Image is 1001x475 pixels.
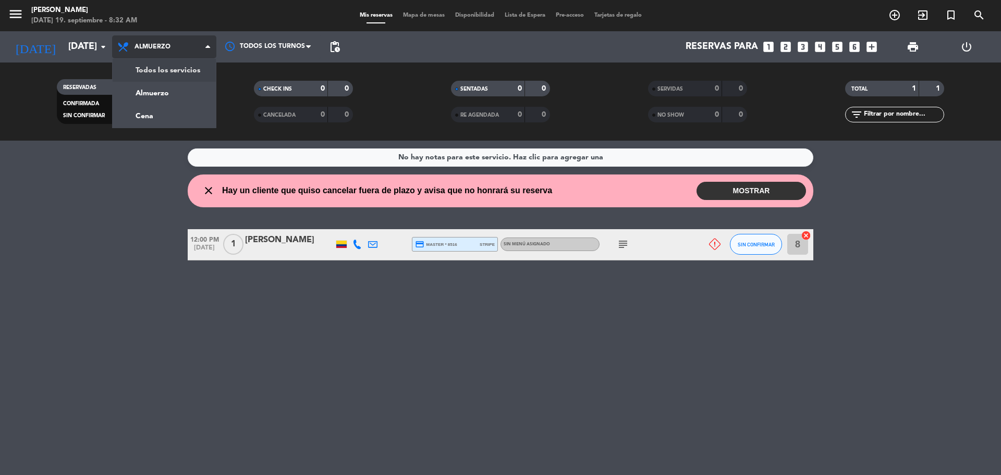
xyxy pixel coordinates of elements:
span: NO SHOW [657,113,684,118]
span: Sin menú asignado [504,242,550,246]
i: looks_5 [831,40,844,54]
span: Mis reservas [355,12,398,18]
strong: 0 [542,111,548,118]
span: print [907,41,919,53]
strong: 0 [715,111,719,118]
strong: 0 [518,111,522,118]
a: Todos los servicios [113,59,216,82]
strong: 0 [321,85,325,92]
input: Filtrar por nombre... [863,109,944,120]
span: CHECK INS [263,86,292,92]
i: [DATE] [8,35,63,58]
strong: 1 [936,85,942,92]
strong: 0 [321,111,325,118]
strong: 0 [345,111,351,118]
span: stripe [480,241,495,248]
span: Disponibilidad [450,12,499,18]
strong: 0 [739,111,745,118]
span: Tarjetas de regalo [589,12,647,18]
span: SENTADAS [460,86,488,92]
div: [PERSON_NAME] [31,5,137,16]
i: looks_two [779,40,792,54]
span: Hay un cliente que quiso cancelar fuera de plazo y avisa que no honrará su reserva [222,184,552,197]
span: Reservas para [686,42,758,52]
i: turned_in_not [945,9,957,21]
img: close.png [802,231,811,240]
strong: 0 [715,85,719,92]
strong: 0 [518,85,522,92]
span: TOTAL [851,86,868,92]
a: Almuerzo [113,82,216,105]
i: search [973,9,985,21]
button: MOSTRAR [697,182,806,200]
i: power_settings_new [960,41,973,53]
strong: 0 [345,85,351,92]
i: looks_4 [813,40,827,54]
span: 1 [223,234,243,255]
span: Lista de Espera [499,12,551,18]
span: pending_actions [328,41,341,53]
span: RE AGENDADA [460,113,499,118]
i: exit_to_app [917,9,929,21]
i: subject [617,238,629,251]
div: No hay notas para este servicio. Haz clic para agregar una [398,152,603,164]
span: RESERVADAS [63,85,96,90]
i: looks_3 [796,40,810,54]
button: SIN CONFIRMAR [730,234,782,255]
strong: 0 [542,85,548,92]
i: add_box [865,40,878,54]
i: filter_list [850,108,863,121]
i: credit_card [415,240,424,249]
i: close [202,184,215,197]
strong: 0 [739,85,745,92]
div: [PERSON_NAME] [245,233,334,247]
a: Cena [113,105,216,128]
span: CONFIRMADA [63,101,99,106]
span: 12:00 PM [188,233,221,245]
span: master * 8516 [415,240,457,249]
div: LOG OUT [939,31,993,63]
i: menu [8,6,23,22]
span: CANCELADA [263,113,296,118]
span: Almuerzo [135,43,170,51]
i: add_circle_outline [888,9,901,21]
i: arrow_drop_down [97,41,109,53]
div: [DATE] 19. septiembre - 8:32 AM [31,16,137,26]
i: looks_6 [848,40,861,54]
span: Pre-acceso [551,12,589,18]
span: SIN CONFIRMAR [738,242,775,247]
strong: 1 [912,85,916,92]
span: [DATE] [188,244,221,256]
i: looks_one [762,40,775,54]
button: menu [8,6,23,26]
span: SERVIDAS [657,86,683,92]
span: Mapa de mesas [398,12,450,18]
span: SIN CONFIRMAR [63,113,105,118]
